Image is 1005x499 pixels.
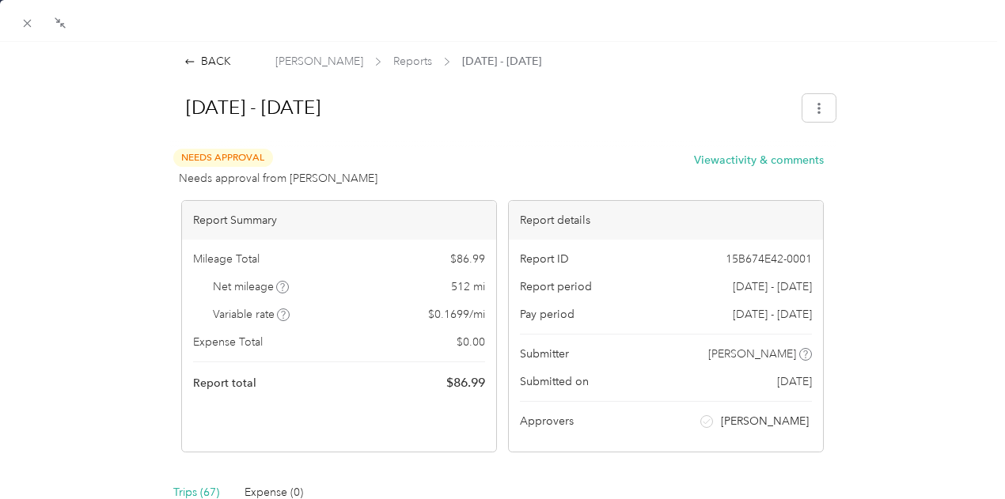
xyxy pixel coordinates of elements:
[275,53,363,70] span: [PERSON_NAME]
[182,201,496,240] div: Report Summary
[694,152,824,168] button: Viewactivity & comments
[520,413,574,429] span: Approvers
[213,306,290,323] span: Variable rate
[184,53,231,70] div: BACK
[520,306,575,323] span: Pay period
[520,373,589,390] span: Submitted on
[721,413,809,429] span: [PERSON_NAME]
[393,53,432,70] span: Reports
[916,410,1005,499] iframe: Everlance-gr Chat Button Frame
[509,201,823,240] div: Report details
[450,251,485,267] span: $ 86.99
[179,170,377,187] span: Needs approval from [PERSON_NAME]
[733,306,812,323] span: [DATE] - [DATE]
[726,251,812,267] span: 15B674E42-0001
[173,149,273,167] span: Needs Approval
[777,373,812,390] span: [DATE]
[520,346,569,362] span: Submitter
[708,346,796,362] span: [PERSON_NAME]
[193,334,263,350] span: Expense Total
[451,278,485,295] span: 512 mi
[733,278,812,295] span: [DATE] - [DATE]
[462,53,541,70] span: [DATE] - [DATE]
[213,278,290,295] span: Net mileage
[520,251,569,267] span: Report ID
[169,89,792,127] h1: Sep 1 - 30, 2025
[520,278,592,295] span: Report period
[446,373,485,392] span: $ 86.99
[193,375,256,391] span: Report total
[457,334,485,350] span: $ 0.00
[428,306,485,323] span: $ 0.1699 / mi
[193,251,260,267] span: Mileage Total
